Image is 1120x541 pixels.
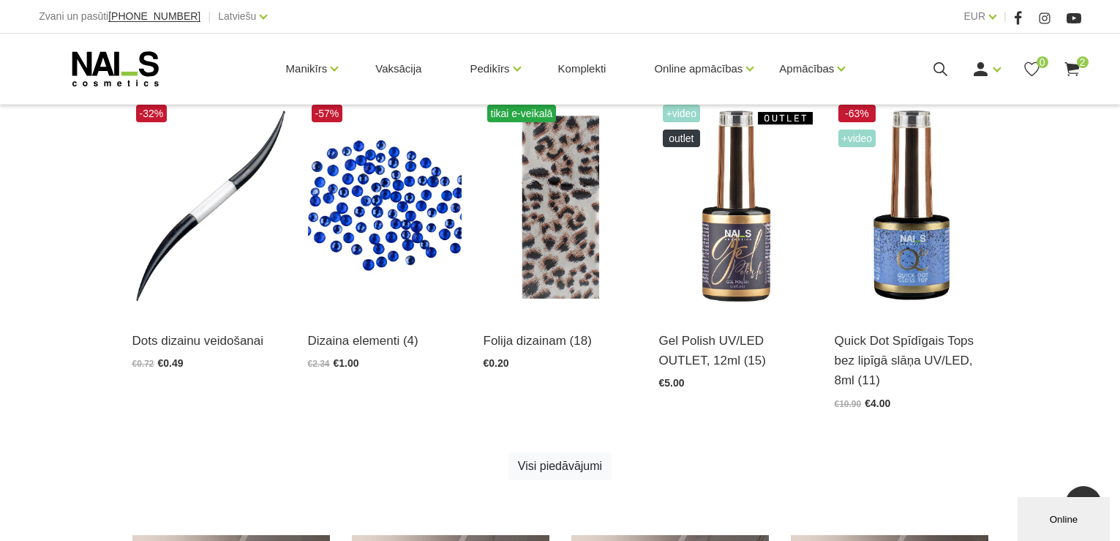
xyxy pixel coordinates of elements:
a: 2 [1063,60,1081,78]
img: Ilgnoturīga, intensīvi pigmentēta gēllaka. Viegli klājas, lieliski žūst, nesaraujas, neatkāpjas n... [659,101,813,313]
a: Visi piedāvājumi [508,452,612,480]
a: Komplekti [546,34,618,104]
span: -32% [136,105,168,122]
span: €0.72 [132,359,154,369]
img: Dažādu krāsu akmentiņi dizainu veidošanai. Izcilai noturībai akmentiņus līmēt ar Nai_s Cosmetics ... [308,101,462,313]
div: Zvani un pasūti [39,7,200,26]
span: €5.00 [659,377,685,389]
a: Online apmācības [654,40,743,98]
span: tikai e-veikalā [487,105,557,122]
span: +Video [663,105,701,122]
a: Folija dizainam (18) [484,331,637,351]
span: -57% [312,105,343,122]
a: Apmācības [779,40,834,98]
a: Dots dizainu veidošanai [132,331,286,351]
img: Dizaina folijaFolija dizaina veidošanai. Piemērota gan modelētiem nagiem, gan gēllakas pārklājuma... [484,101,637,313]
a: Latviešu [218,7,256,25]
a: Vaksācija [364,34,433,104]
span: €10.90 [835,399,862,409]
a: Pedikīrs [470,40,509,98]
span: [PHONE_NUMBER] [108,10,200,22]
a: [PHONE_NUMBER] [108,11,200,22]
span: | [208,7,211,26]
a: EUR [964,7,986,25]
a: Dizaina elementi (4) [308,331,462,351]
img: Quick Dot Tops – virsējais pārklājums bez lipīgā slāņa.Aktuālais trends modernam manikīra noslēgu... [835,101,988,313]
span: €0.20 [484,357,509,369]
img: Dots dizainu veidošanaiŠis dots būs lielisks palīgs, lai izveidotu punktiņus, smalkas līnijas, Fr... [132,101,286,313]
a: Quick Dot Spīdīgais Tops bez lipīgā slāņa UV/LED, 8ml (11) [835,331,988,391]
span: +Video [838,130,876,147]
span: 0 [1037,56,1048,68]
span: 2 [1077,56,1089,68]
span: €0.49 [158,357,184,369]
a: Manikīrs [286,40,328,98]
span: -63% [838,105,876,122]
span: €2.34 [308,359,330,369]
a: Gel Polish UV/LED OUTLET, 12ml (15) [659,331,813,370]
span: €1.00 [334,357,359,369]
iframe: chat widget [1018,494,1113,541]
span: | [1004,7,1007,26]
span: €4.00 [865,398,890,409]
a: 0 [1023,60,1041,78]
span: OUTLET [663,130,701,147]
